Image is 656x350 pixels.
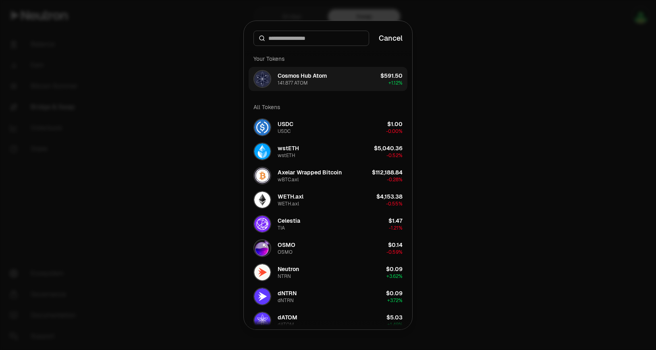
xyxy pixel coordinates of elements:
[278,216,300,224] div: Celestia
[278,249,293,255] div: OSMO
[278,120,293,128] div: USDC
[254,191,270,207] img: WETH.axl Logo
[278,313,297,321] div: dATOM
[387,176,403,182] span: -0.28%
[278,128,291,135] div: USDC
[278,224,285,231] div: TIA
[387,120,403,128] div: $1.00
[249,236,407,260] button: OSMO LogoOSMOOSMO$0.14-0.59%
[278,176,299,182] div: wBTC.axl
[388,240,403,249] div: $0.14
[254,215,270,232] img: TIA Logo
[249,308,407,332] button: dATOM LogodATOMdATOM$5.03+1.49%
[254,264,270,280] img: NTRN Logo
[249,115,407,139] button: USDC LogoUSDCUSDC$1.00-0.00%
[388,216,403,224] div: $1.47
[254,168,270,184] img: wBTC.axl Logo
[278,192,303,200] div: WETH.axl
[278,72,327,80] div: Cosmos Hub Atom
[379,33,403,44] button: Cancel
[249,67,407,91] button: ATOM LogoCosmos Hub Atom141.877 ATOM$591.50+1.12%
[249,139,407,164] button: wstETH LogowstETHwstETH$5,040.36-0.52%
[249,187,407,211] button: WETH.axl LogoWETH.axlWETH.axl$4,153.38-0.55%
[278,289,297,297] div: dNTRN
[386,273,403,279] span: + 3.62%
[249,164,407,188] button: wBTC.axl LogoAxelar Wrapped BitcoinwBTC.axl$112,188.84-0.28%
[386,200,403,207] span: -0.55%
[254,312,270,328] img: dATOM Logo
[278,200,299,207] div: WETH.axl
[372,168,403,176] div: $112,188.84
[249,99,407,115] div: All Tokens
[380,72,403,80] div: $591.50
[386,313,403,321] div: $5.03
[278,80,308,86] div: 141.877 ATOM
[387,297,403,303] span: + 3.72%
[278,168,342,176] div: Axelar Wrapped Bitcoin
[249,260,407,284] button: NTRN LogoNeutronNTRN$0.09+3.62%
[249,211,407,236] button: TIA LogoCelestiaTIA$1.47-1.21%
[278,152,295,159] div: wstETH
[278,265,299,273] div: Neutron
[254,288,270,304] img: dNTRN Logo
[389,224,403,231] span: -1.21%
[388,80,403,86] span: + 1.12%
[374,144,403,152] div: $5,040.36
[376,192,403,200] div: $4,153.38
[386,152,403,159] span: -0.52%
[278,321,294,327] div: dATOM
[386,249,403,255] span: -0.59%
[254,119,270,135] img: USDC Logo
[387,321,403,327] span: + 1.49%
[254,240,270,256] img: OSMO Logo
[386,265,403,273] div: $0.09
[254,143,270,159] img: wstETH Logo
[254,71,270,87] img: ATOM Logo
[249,284,407,308] button: dNTRN LogodNTRNdNTRN$0.09+3.72%
[386,128,403,135] span: -0.00%
[278,144,299,152] div: wstETH
[386,289,403,297] div: $0.09
[278,297,294,303] div: dNTRN
[278,240,295,249] div: OSMO
[278,273,291,279] div: NTRN
[249,51,407,67] div: Your Tokens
